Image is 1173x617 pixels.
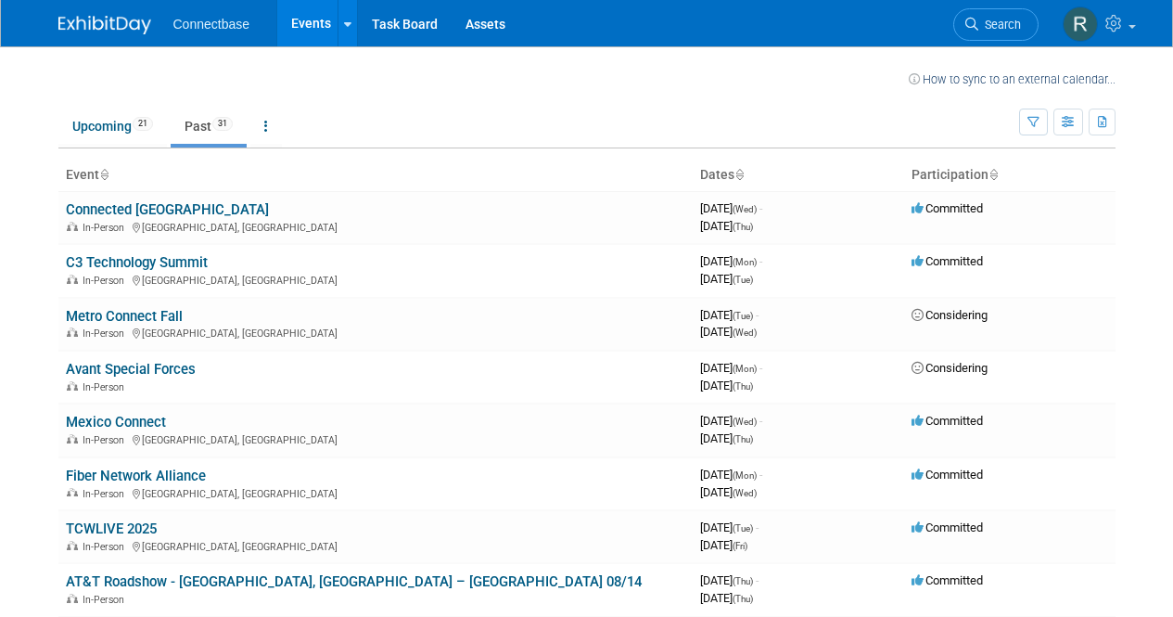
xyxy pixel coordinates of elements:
[912,573,983,587] span: Committed
[700,272,753,286] span: [DATE]
[700,468,762,482] span: [DATE]
[904,160,1116,191] th: Participation
[700,521,759,534] span: [DATE]
[693,160,904,191] th: Dates
[734,167,744,182] a: Sort by Start Date
[700,219,753,233] span: [DATE]
[1063,6,1098,42] img: Roger Castillo
[733,257,757,267] span: (Mon)
[173,17,250,32] span: Connectbase
[83,541,130,553] span: In-Person
[58,160,693,191] th: Event
[83,275,130,287] span: In-Person
[83,488,130,500] span: In-Person
[759,361,762,375] span: -
[66,201,269,218] a: Connected [GEOGRAPHIC_DATA]
[733,222,753,232] span: (Thu)
[978,18,1021,32] span: Search
[67,488,78,497] img: In-Person Event
[700,414,762,428] span: [DATE]
[66,521,157,537] a: TCWLIVE 2025
[67,541,78,550] img: In-Person Event
[67,275,78,284] img: In-Person Event
[912,201,983,215] span: Committed
[733,470,757,481] span: (Mon)
[759,414,762,428] span: -
[66,219,685,234] div: [GEOGRAPHIC_DATA], [GEOGRAPHIC_DATA]
[66,485,685,500] div: [GEOGRAPHIC_DATA], [GEOGRAPHIC_DATA]
[700,573,759,587] span: [DATE]
[66,308,183,325] a: Metro Connect Fall
[67,594,78,603] img: In-Person Event
[909,72,1116,86] a: How to sync to an external calendar...
[756,573,759,587] span: -
[733,594,753,604] span: (Thu)
[171,109,247,144] a: Past31
[700,361,762,375] span: [DATE]
[99,167,108,182] a: Sort by Event Name
[66,254,208,271] a: C3 Technology Summit
[733,576,753,586] span: (Thu)
[759,254,762,268] span: -
[67,222,78,231] img: In-Person Event
[912,308,988,322] span: Considering
[67,328,78,337] img: In-Person Event
[700,379,753,392] span: [DATE]
[756,308,759,322] span: -
[83,594,130,606] span: In-Person
[212,117,233,131] span: 31
[58,16,151,34] img: ExhibitDay
[700,431,753,445] span: [DATE]
[66,538,685,553] div: [GEOGRAPHIC_DATA], [GEOGRAPHIC_DATA]
[700,325,757,339] span: [DATE]
[733,541,747,551] span: (Fri)
[733,381,753,392] span: (Thu)
[759,201,762,215] span: -
[83,328,130,340] span: In-Person
[733,417,757,427] span: (Wed)
[83,434,130,446] span: In-Person
[733,328,757,338] span: (Wed)
[66,573,642,590] a: AT&T Roadshow - [GEOGRAPHIC_DATA], [GEOGRAPHIC_DATA] – [GEOGRAPHIC_DATA] 08/14
[66,431,685,446] div: [GEOGRAPHIC_DATA], [GEOGRAPHIC_DATA]
[66,325,685,340] div: [GEOGRAPHIC_DATA], [GEOGRAPHIC_DATA]
[733,488,757,498] span: (Wed)
[912,521,983,534] span: Committed
[83,381,130,393] span: In-Person
[700,201,762,215] span: [DATE]
[733,434,753,444] span: (Thu)
[733,204,757,214] span: (Wed)
[700,538,747,552] span: [DATE]
[700,254,762,268] span: [DATE]
[67,381,78,391] img: In-Person Event
[953,8,1039,41] a: Search
[759,468,762,482] span: -
[912,468,983,482] span: Committed
[912,361,988,375] span: Considering
[58,109,167,144] a: Upcoming21
[700,308,759,322] span: [DATE]
[912,414,983,428] span: Committed
[700,591,753,605] span: [DATE]
[700,485,757,499] span: [DATE]
[67,434,78,443] img: In-Person Event
[133,117,153,131] span: 21
[912,254,983,268] span: Committed
[83,222,130,234] span: In-Person
[66,272,685,287] div: [GEOGRAPHIC_DATA], [GEOGRAPHIC_DATA]
[733,364,757,374] span: (Mon)
[66,468,206,484] a: Fiber Network Alliance
[756,521,759,534] span: -
[733,275,753,285] span: (Tue)
[733,523,753,533] span: (Tue)
[733,311,753,321] span: (Tue)
[66,361,196,378] a: Avant Special Forces
[66,414,166,431] a: Mexico Connect
[988,167,998,182] a: Sort by Participation Type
